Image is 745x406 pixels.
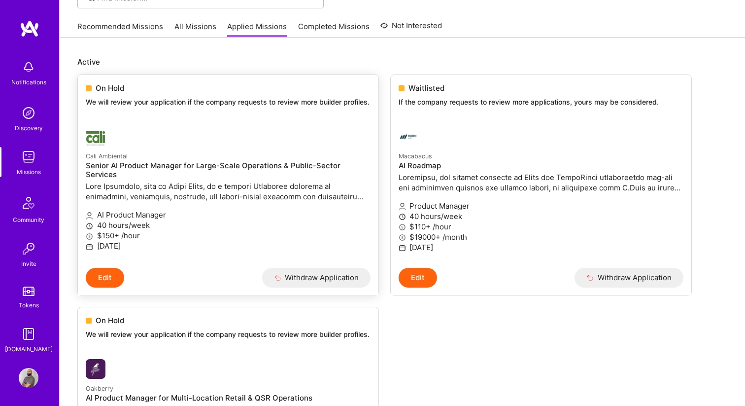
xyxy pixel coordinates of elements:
[399,127,418,147] img: Macabacus company logo
[86,385,113,392] small: Oakberry
[391,119,691,268] a: Macabacus company logoMacabacusAI RoadmapLoremipsu, dol sitamet consecte ad Elits doe TempoRinci ...
[399,232,683,242] p: $19000+ /month
[77,57,727,67] p: Active
[575,268,683,288] button: Withdraw Application
[86,212,93,220] i: icon Applicant
[11,77,46,87] div: Notifications
[23,287,34,296] img: tokens
[86,241,371,251] p: [DATE]
[19,103,38,123] img: discovery
[86,230,371,241] p: $150+ /hour
[96,83,124,93] span: On Hold
[78,119,378,268] a: Cali Ambiental company logoCali AmbientalSenior AI Product Manager for Large-Scale Operations & P...
[399,223,406,231] i: icon MoneyGray
[399,203,406,210] i: icon Applicant
[174,21,216,37] a: All Missions
[19,368,38,388] img: User Avatar
[19,239,38,258] img: Invite
[20,20,39,37] img: logo
[399,201,683,211] p: Product Manager
[227,21,287,37] a: Applied Missions
[19,147,38,167] img: teamwork
[17,191,40,215] img: Community
[86,330,371,339] p: We will review your application if the company requests to review more builder profiles.
[86,181,371,202] p: Lore Ipsumdolo, sita co Adipi Elits, do e tempori Utlaboree dolorema al enimadmini, veniamquis, n...
[399,234,406,241] i: icon MoneyGray
[86,97,371,107] p: We will review your application if the company requests to review more builder profiles.
[86,127,105,147] img: Cali Ambiental company logo
[399,161,683,170] h4: AI Roadmap
[399,221,683,232] p: $110+ /hour
[19,324,38,344] img: guide book
[380,20,442,37] a: Not Interested
[17,167,41,177] div: Missions
[399,172,683,193] p: Loremipsu, dol sitamet consecte ad Elits doe TempoRinci utlaboreetdo mag-ali eni adminimven quisn...
[399,213,406,221] i: icon Clock
[15,123,43,133] div: Discovery
[298,21,370,37] a: Completed Missions
[96,315,124,326] span: On Hold
[86,161,371,179] h4: Senior AI Product Manager for Large-Scale Operations & Public-Sector Services
[399,242,683,253] p: [DATE]
[19,300,39,310] div: Tokens
[13,215,44,225] div: Community
[19,57,38,77] img: bell
[86,222,93,230] i: icon Clock
[399,211,683,221] p: 40 hours/week
[408,83,444,93] span: Waitlisted
[399,97,683,107] p: If the company requests to review more applications, yours may be considered.
[77,21,163,37] a: Recommended Missions
[86,359,105,379] img: Oakberry company logo
[86,243,93,251] i: icon Calendar
[86,152,128,160] small: Cali Ambiental
[21,258,36,269] div: Invite
[86,210,371,220] p: AI Product Manager
[399,152,432,160] small: Macabacus
[86,220,371,230] p: 40 hours/week
[86,268,124,288] button: Edit
[399,244,406,252] i: icon Calendar
[16,368,41,388] a: User Avatar
[262,268,371,288] button: Withdraw Application
[86,233,93,240] i: icon MoneyGray
[399,268,437,288] button: Edit
[5,344,53,354] div: [DOMAIN_NAME]
[86,394,371,403] h4: AI Product Manager for Multi-Location Retail & QSR Operations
